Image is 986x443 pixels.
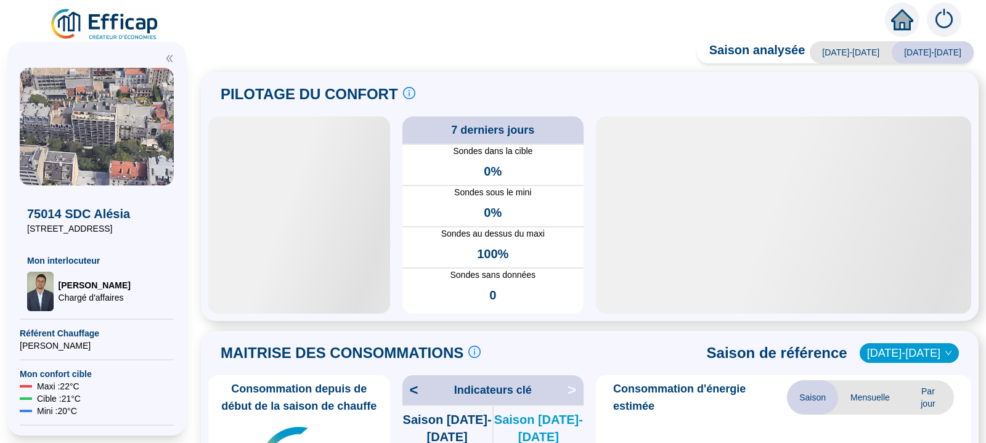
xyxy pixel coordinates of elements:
img: Chargé d'affaires [27,272,54,311]
span: Indicateurs clé [454,381,532,399]
span: 75014 SDC Alésia [27,205,166,222]
span: 2023-2024 [867,344,951,362]
img: alerts [927,2,961,37]
span: MAITRISE DES CONSOMMATIONS [221,343,463,363]
span: Sondes au dessus du maxi [402,227,584,240]
span: 0% [484,204,502,221]
span: PILOTAGE DU CONFORT [221,84,398,104]
span: [PERSON_NAME] [59,279,131,291]
span: Référent Chauffage [20,327,174,339]
span: 0 [489,287,496,304]
span: > [568,380,584,400]
span: Mon confort cible [20,368,174,380]
span: Mini : 20 °C [37,405,77,417]
span: 100% [477,245,508,262]
span: Mon interlocuteur [27,254,166,267]
img: efficap energie logo [49,7,161,42]
span: [DATE]-[DATE] [892,41,974,63]
span: < [402,380,418,400]
span: Par jour [902,380,954,415]
span: Chargé d'affaires [59,291,131,304]
span: Saison de référence [707,343,847,363]
span: [DATE]-[DATE] [810,41,892,63]
span: Sondes dans la cible [402,145,584,158]
span: Maxi : 22 °C [37,380,79,392]
span: home [891,9,913,31]
span: Consommation d'énergie estimée [613,380,787,415]
span: 0% [484,163,502,180]
span: Saison [787,380,838,415]
span: down [945,349,952,357]
span: 7 derniers jours [451,121,534,139]
span: info-circle [403,87,415,99]
span: Consommation depuis de début de la saison de chauffe [213,380,385,415]
span: [PERSON_NAME] [20,339,174,352]
span: [STREET_ADDRESS] [27,222,166,235]
span: Cible : 21 °C [37,392,81,405]
span: Sondes sans données [402,269,584,282]
span: double-left [165,54,174,63]
span: info-circle [468,346,481,358]
span: Sondes sous le mini [402,186,584,199]
span: Mensuelle [838,380,902,415]
span: Saison analysée [697,41,805,63]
